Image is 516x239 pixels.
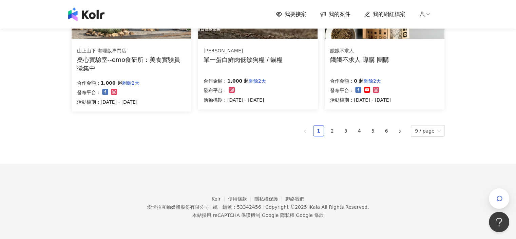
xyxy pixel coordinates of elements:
[296,212,324,218] a: Google 條款
[204,96,266,104] p: 活動檔期：[DATE] - [DATE]
[285,196,304,202] a: 聯絡我們
[354,77,364,85] p: 0 起
[330,77,354,85] p: 合作金額：
[395,125,405,136] button: right
[77,98,139,106] p: 活動檔期：[DATE] - [DATE]
[77,88,101,97] p: 發布平台：
[330,96,391,104] p: 活動檔期：[DATE] - [DATE]
[364,77,381,85] p: 剩餘2天
[228,196,254,202] a: 使用條款
[249,77,266,85] p: 剩餘2天
[192,211,324,219] span: 本站採用 reCAPTCHA 保護機制
[381,125,392,136] li: 6
[303,129,307,133] span: left
[330,48,389,54] div: 餓餓不求人
[122,79,139,87] p: 剩餘2天
[210,204,212,210] span: |
[313,126,324,136] a: 1
[411,125,445,137] div: Page Size
[354,126,364,136] a: 4
[320,11,350,18] a: 我的案件
[340,125,351,136] li: 3
[341,126,351,136] a: 3
[68,7,104,21] img: logo
[327,125,338,136] li: 2
[276,11,306,18] a: 我要接案
[300,125,310,136] li: Previous Page
[364,11,405,18] a: 我的網紅檔案
[313,125,324,136] li: 1
[212,196,228,202] a: Kolr
[260,212,262,218] span: |
[367,125,378,136] li: 5
[265,204,369,210] div: Copyright © 2025 All Rights Reserved.
[262,212,294,218] a: Google 隱私權
[147,204,209,210] div: 愛卡拉互動媒體股份有限公司
[330,86,354,95] p: 發布平台：
[308,204,320,210] a: iKala
[329,11,350,18] span: 我的案件
[262,204,264,210] span: |
[300,125,310,136] button: left
[395,125,405,136] li: Next Page
[101,79,122,87] p: 1,000 起
[254,196,286,202] a: 隱私權保護
[489,212,509,232] iframe: Help Scout Beacon - Open
[204,55,283,64] div: 單一蛋白鮮肉低敏狗糧 / 貓糧
[77,48,186,54] div: 山上山下-咖哩飯專門店
[294,212,296,218] span: |
[381,126,391,136] a: 6
[77,79,101,87] p: 合作金額：
[373,11,405,18] span: 我的網紅檔案
[204,48,283,54] div: [PERSON_NAME]
[368,126,378,136] a: 5
[398,129,402,133] span: right
[227,77,249,85] p: 1,000 起
[204,77,227,85] p: 合作金額：
[415,125,441,136] span: 9 / page
[327,126,337,136] a: 2
[204,86,227,95] p: 發布平台：
[354,125,365,136] li: 4
[330,55,389,64] div: 餓餓不求人 導購 團購
[285,11,306,18] span: 我要接案
[77,55,186,72] div: 桑心實驗室--emo食研所：美食實驗員徵集中
[213,204,261,210] div: 統一編號：53342456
